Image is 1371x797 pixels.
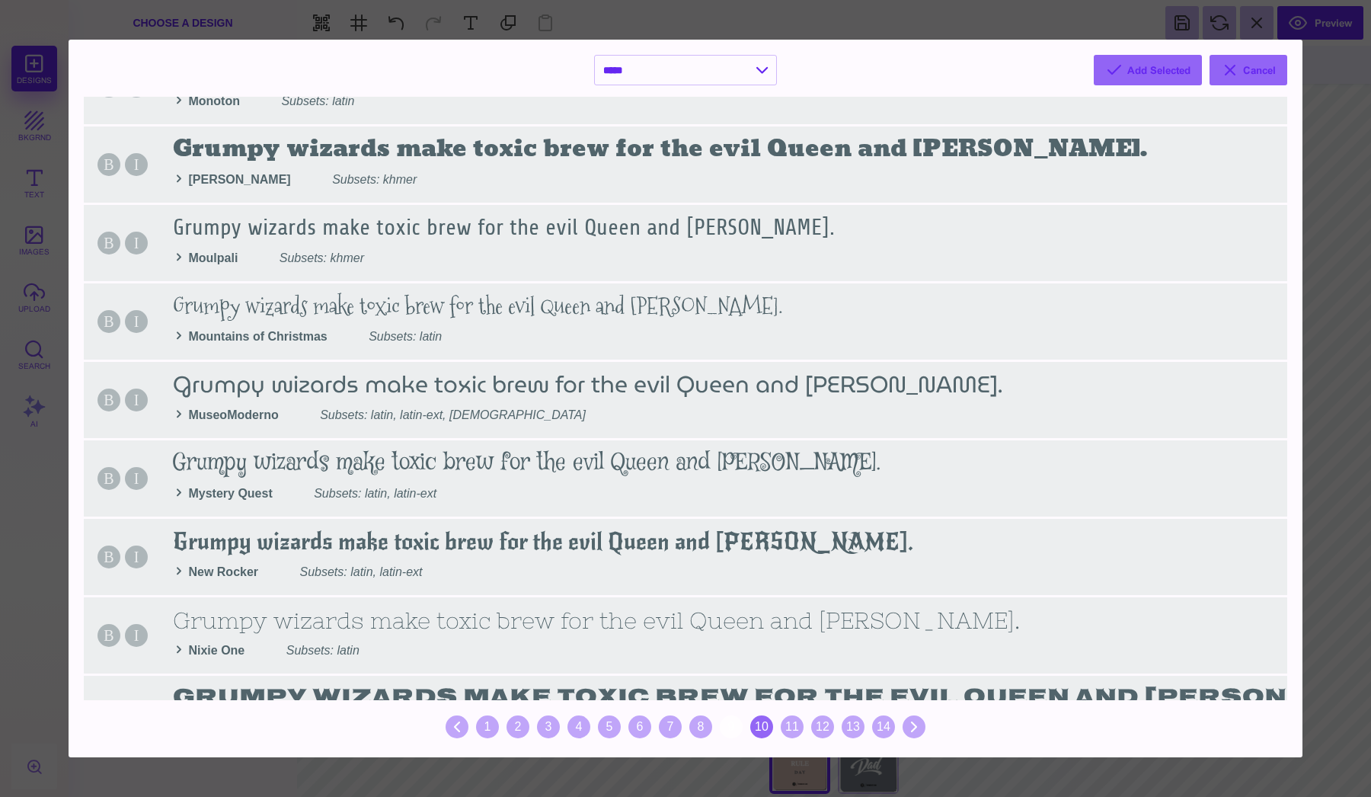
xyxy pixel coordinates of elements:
button: Add Selected [1094,55,1202,85]
div: 6 [628,715,651,738]
div: 8 [689,715,712,738]
div: 11 [781,715,804,738]
button: Cancel [1210,55,1287,85]
div: 14 [872,715,895,738]
div: 5 [598,715,621,738]
div: 1 [476,715,499,738]
div: 3 [537,715,560,738]
div: 2 [507,715,529,738]
div: 12 [811,715,834,738]
div: 10 [750,715,773,738]
div: 7 [659,715,682,738]
div: 13 [842,715,864,738]
div: 4 [567,715,590,738]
